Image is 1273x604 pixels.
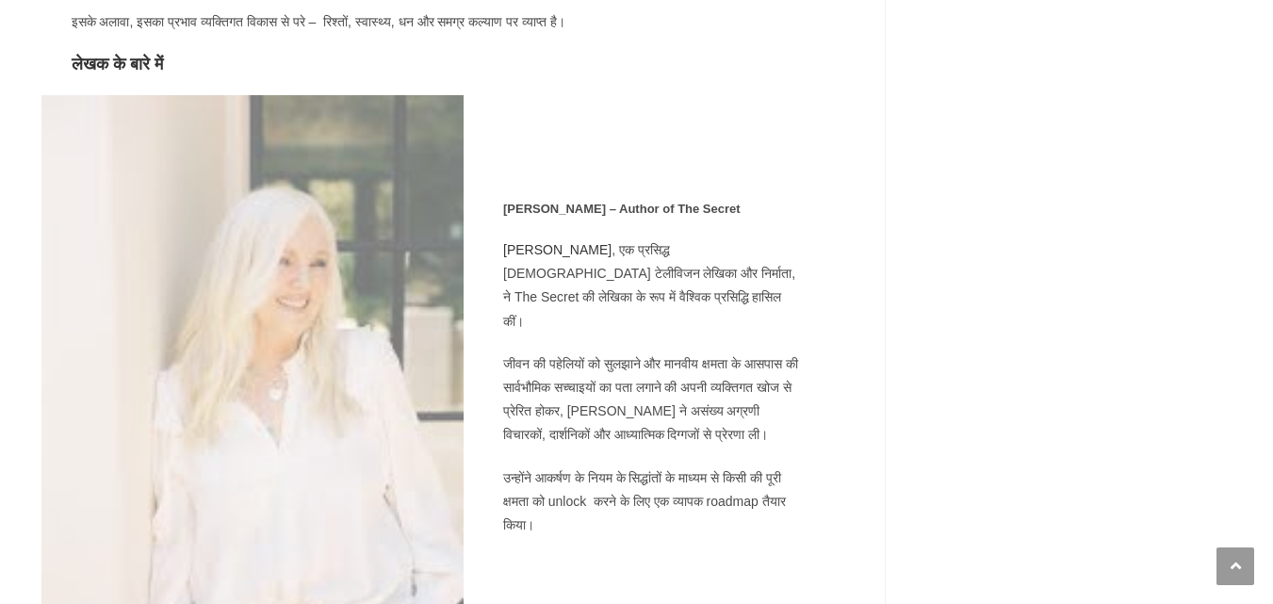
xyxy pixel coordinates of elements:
p: इसके अलावा, इसका प्रभाव व्यक्तिगत विकास से परे – रिश्तों, स्वास्थ्य, धन और समग्र कल्याण पर व्याप्... [72,10,857,34]
a: Scroll to the top of the page [1216,547,1254,585]
strong: लेखक के बारे में [72,55,163,73]
p: उन्होंने आकर्षण के नियम के सिद्धांतों के माध्यम से किसी की पूरी क्षमता को unlock करने के लिए एक व... [503,466,805,538]
strong: [PERSON_NAME] – Author of The Secret [503,202,741,216]
p: , एक प्रसिद्ध [DEMOGRAPHIC_DATA] टेलीविजन लेखिका और निर्माता, ने The Secret की लेखिका के रूप में ... [503,238,805,334]
p: जीवन की पहेलियों को सुलझाने और मानवीय क्षमता के आसपास की सार्वभौमिक सच्चाइयों का पता लगाने की अपन... [503,352,805,448]
a: [PERSON_NAME] [503,242,612,257]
